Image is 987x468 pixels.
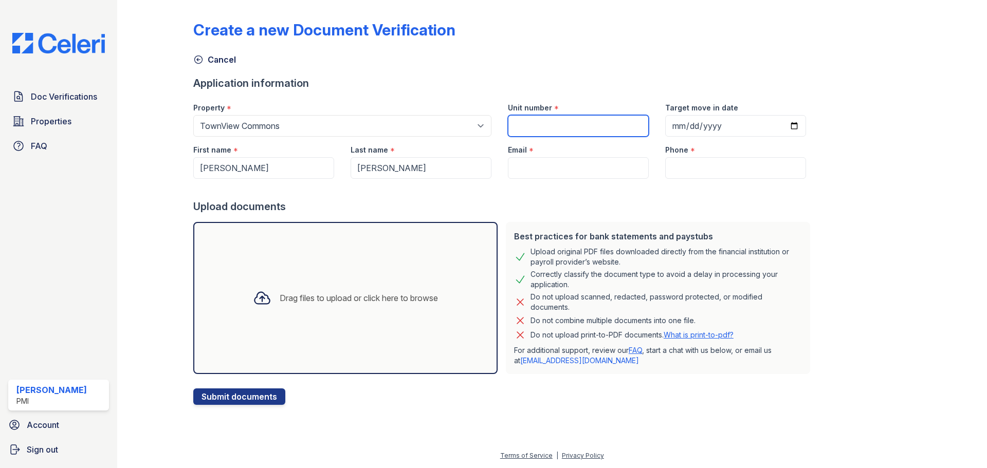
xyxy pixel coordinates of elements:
div: Correctly classify the document type to avoid a delay in processing your application. [531,269,802,290]
label: Target move in date [665,103,738,113]
div: Best practices for bank statements and paystubs [514,230,802,242]
img: CE_Logo_Blue-a8612792a0a2168367f1c8372b55b34899dd931a85d93a1a3d3e32e68fde9ad4.png [4,33,113,53]
div: PMI [16,396,87,406]
label: First name [193,145,231,155]
a: What is print-to-pdf? [664,330,734,339]
div: Application information [193,76,814,90]
div: [PERSON_NAME] [16,384,87,396]
a: Doc Verifications [8,86,109,107]
label: Phone [665,145,688,155]
div: Do not combine multiple documents into one file. [531,314,696,327]
div: | [556,452,558,459]
p: For additional support, review our , start a chat with us below, or email us at [514,345,802,366]
a: FAQ [8,136,109,156]
p: Do not upload print-to-PDF documents. [531,330,734,340]
span: Doc Verifications [31,90,97,103]
span: FAQ [31,140,47,152]
label: Email [508,145,527,155]
a: Sign out [4,439,113,460]
a: Terms of Service [500,452,553,459]
span: Account [27,419,59,431]
label: Last name [351,145,388,155]
a: Account [4,415,113,435]
label: Unit number [508,103,552,113]
a: Privacy Policy [562,452,604,459]
div: Upload original PDF files downloaded directly from the financial institution or payroll provider’... [531,247,802,267]
span: Properties [31,115,71,127]
a: Properties [8,111,109,132]
button: Submit documents [193,388,285,405]
a: Cancel [193,53,236,66]
div: Upload documents [193,199,814,214]
a: [EMAIL_ADDRESS][DOMAIN_NAME] [520,356,639,365]
a: FAQ [629,346,642,354]
div: Do not upload scanned, redacted, password protected, or modified documents. [531,292,802,312]
label: Property [193,103,225,113]
span: Sign out [27,443,58,456]
div: Drag files to upload or click here to browse [280,292,438,304]
div: Create a new Document Verification [193,21,455,39]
